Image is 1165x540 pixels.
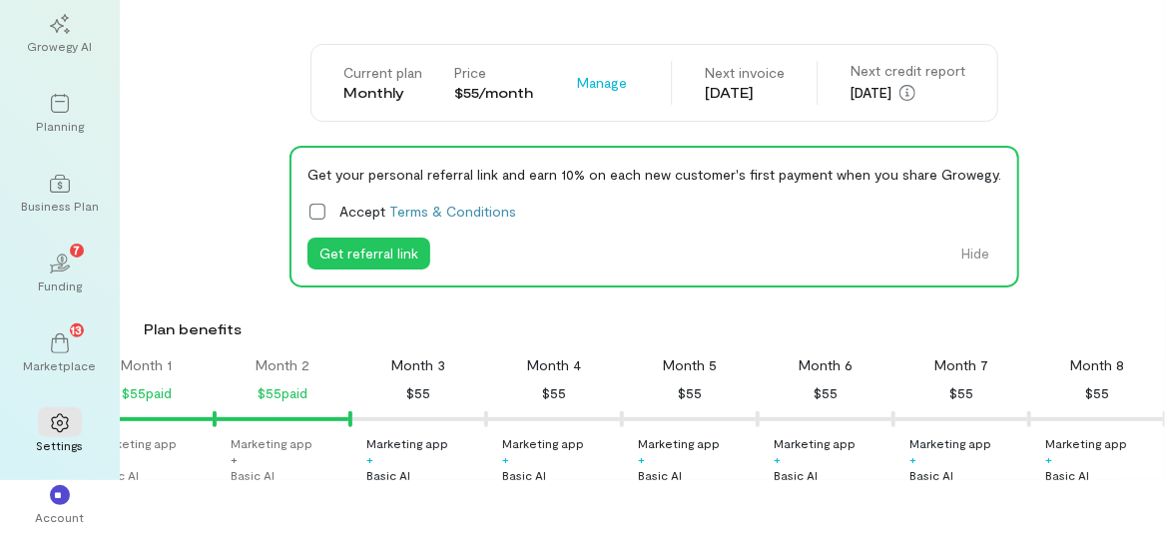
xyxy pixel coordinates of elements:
[307,238,430,270] button: Get referral link
[256,355,309,375] div: Month 2
[774,435,856,451] div: Marketing app
[909,435,991,451] div: Marketing app
[24,78,96,150] a: Planning
[95,467,211,499] div: Basic AI (GPT‑4o‑mini)
[1045,451,1052,467] div: +
[934,355,988,375] div: Month 7
[638,435,720,451] div: Marketing app
[36,509,85,525] div: Account
[1045,435,1127,451] div: Marketing app
[366,467,482,499] div: Basic AI (GPT‑4o‑mini)
[1085,381,1109,405] div: $55
[307,164,1001,185] div: Get your personal referral link and earn 10% on each new customer's first payment when you share ...
[774,467,889,499] div: Basic AI (GPT‑4o‑mini)
[37,437,84,453] div: Settings
[343,83,422,103] div: Monthly
[24,397,96,469] a: Settings
[851,81,965,105] div: [DATE]
[1070,355,1124,375] div: Month 8
[454,63,533,83] div: Price
[95,435,177,451] div: Marketing app
[454,83,533,103] div: $55/month
[577,73,627,93] span: Manage
[1045,467,1161,499] div: Basic AI (GPT‑4o‑mini)
[949,238,1001,270] button: Hide
[231,451,238,467] div: +
[343,63,422,83] div: Current plan
[851,61,965,81] div: Next credit report
[527,355,581,375] div: Month 4
[799,355,853,375] div: Month 6
[144,319,1157,339] div: Plan benefits
[24,158,96,230] a: Business Plan
[909,467,1025,499] div: Basic AI (GPT‑4o‑mini)
[366,451,373,467] div: +
[705,83,785,103] div: [DATE]
[542,381,566,405] div: $55
[231,435,312,451] div: Marketing app
[391,355,445,375] div: Month 3
[663,355,717,375] div: Month 5
[814,381,838,405] div: $55
[231,467,346,499] div: Basic AI (GPT‑4o‑mini)
[909,451,916,467] div: +
[638,467,754,499] div: Basic AI (GPT‑4o‑mini)
[678,381,702,405] div: $55
[774,451,781,467] div: +
[28,38,93,54] div: Growegy AI
[258,381,307,405] div: $55 paid
[406,381,430,405] div: $55
[36,118,84,134] div: Planning
[638,451,645,467] div: +
[949,381,973,405] div: $55
[21,198,99,214] div: Business Plan
[122,355,173,375] div: Month 1
[502,435,584,451] div: Marketing app
[24,317,96,389] a: Marketplace
[366,435,448,451] div: Marketing app
[74,241,81,259] span: 7
[339,201,516,222] span: Accept
[38,277,82,293] div: Funding
[24,238,96,309] a: Funding
[705,63,785,83] div: Next invoice
[502,467,618,499] div: Basic AI (GPT‑4o‑mini)
[565,67,639,99] button: Manage
[72,320,83,338] span: 13
[24,357,97,373] div: Marketplace
[389,203,516,220] a: Terms & Conditions
[122,381,172,405] div: $55 paid
[502,451,509,467] div: +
